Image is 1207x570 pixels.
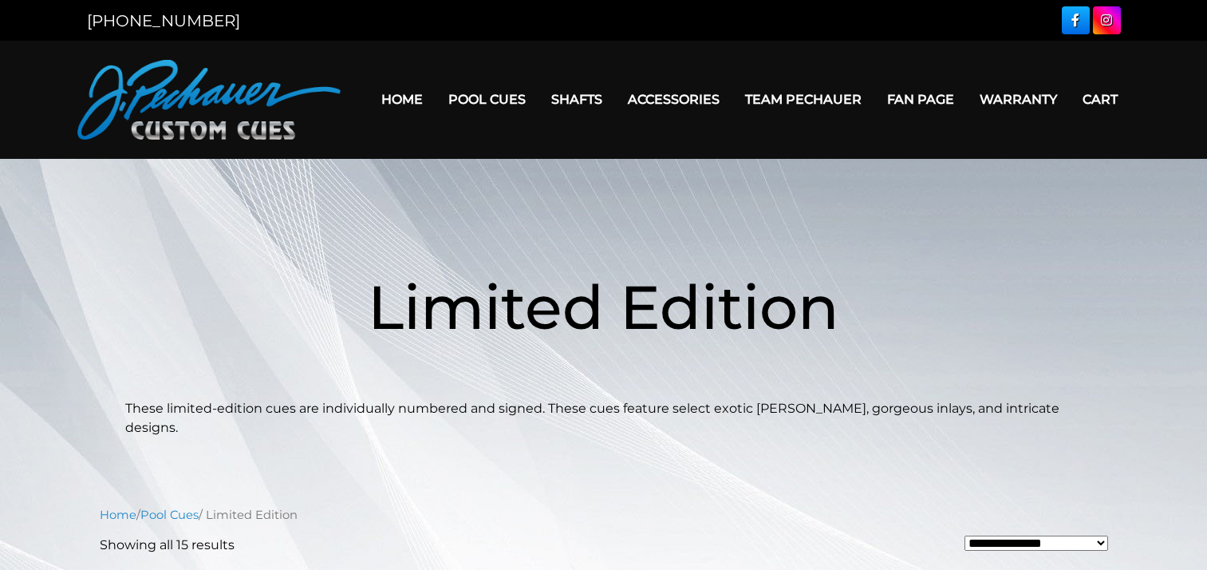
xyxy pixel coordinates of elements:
a: Fan Page [874,79,967,120]
a: Pool Cues [140,508,199,522]
a: Home [369,79,436,120]
p: These limited-edition cues are individually numbered and signed. These cues feature select exotic... [125,399,1083,437]
a: Shafts [538,79,615,120]
p: Showing all 15 results [100,536,235,555]
img: Pechauer Custom Cues [77,60,341,140]
a: Cart [1070,79,1130,120]
span: Limited Edition [368,270,839,344]
a: Team Pechauer [732,79,874,120]
a: Accessories [615,79,732,120]
a: Home [100,508,136,522]
a: [PHONE_NUMBER] [87,11,240,30]
a: Warranty [967,79,1070,120]
nav: Breadcrumb [100,506,1108,524]
select: Shop order [964,536,1108,551]
a: Pool Cues [436,79,538,120]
